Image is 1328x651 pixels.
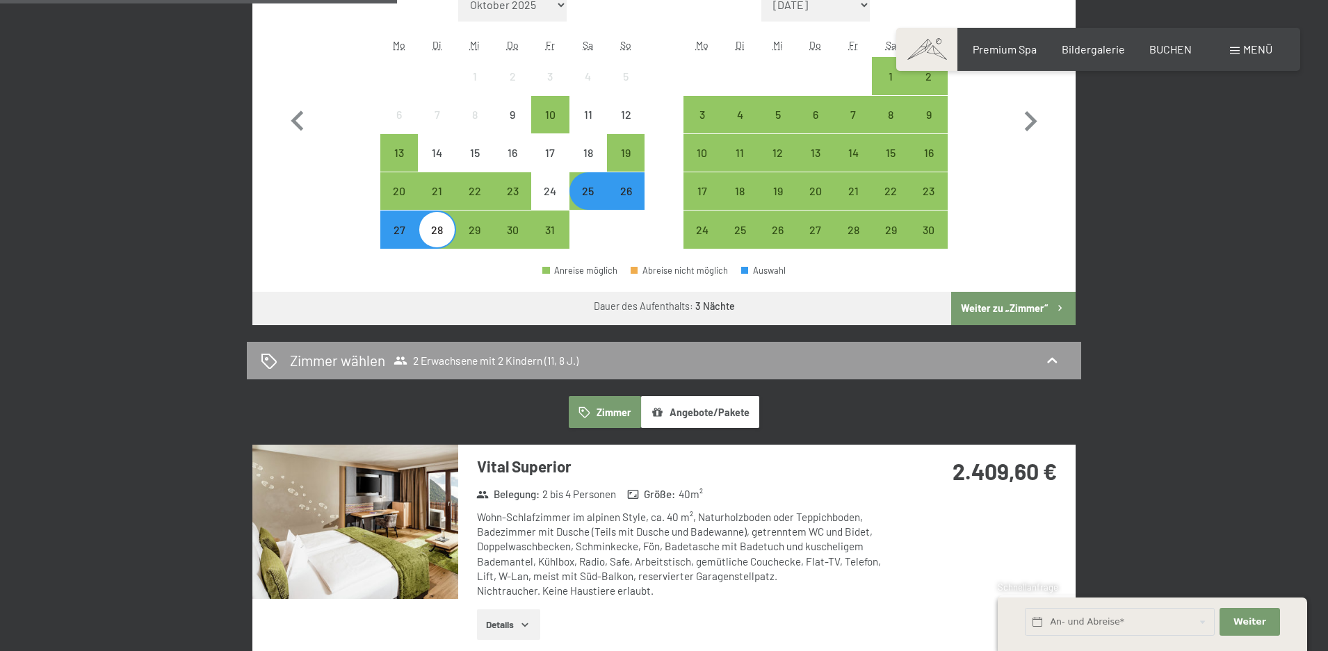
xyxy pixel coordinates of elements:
h2: Zimmer wählen [290,350,385,370]
div: 12 [760,147,795,182]
div: Anreise möglich [683,172,721,210]
div: Anreise nicht möglich [494,57,531,94]
div: Anreise möglich [494,211,531,248]
div: 28 [836,224,871,259]
div: 5 [608,71,643,106]
div: Anreise nicht möglich [569,57,607,94]
div: 9 [912,109,946,144]
div: Anreise nicht möglich [569,134,607,172]
abbr: Dienstag [736,39,745,51]
div: Anreise nicht möglich [418,96,455,133]
div: Sun Oct 19 2025 [607,134,645,172]
div: 2 [912,71,946,106]
span: Menü [1243,42,1272,56]
div: Anreise nicht möglich [531,172,569,210]
div: 25 [571,186,606,220]
div: Anreise möglich [607,172,645,210]
div: Anreise möglich [759,172,796,210]
div: 24 [685,224,720,259]
div: Anreise möglich [721,96,759,133]
div: 19 [760,186,795,220]
div: Anreise nicht möglich [531,57,569,94]
div: Fri Oct 24 2025 [531,172,569,210]
div: Anreise möglich [872,172,909,210]
div: Dauer des Aufenthalts: [594,299,735,313]
div: Anreise möglich [759,211,796,248]
span: 2 bis 4 Personen [542,487,616,502]
span: Schnellanfrage [998,582,1058,593]
span: 2 Erwachsene mit 2 Kindern (11, 8 J.) [394,354,578,368]
div: Abreise nicht möglich [631,266,728,275]
div: Anreise nicht möglich [456,96,494,133]
div: 20 [798,186,833,220]
abbr: Freitag [546,39,555,51]
div: Anreise nicht möglich [456,57,494,94]
div: Mon Nov 24 2025 [683,211,721,248]
div: Anreise möglich [759,96,796,133]
abbr: Donnerstag [507,39,519,51]
div: Anreise möglich [834,96,872,133]
div: 10 [685,147,720,182]
abbr: Freitag [849,39,858,51]
div: Anreise möglich [721,134,759,172]
div: 4 [571,71,606,106]
div: 13 [382,147,416,182]
strong: Größe : [627,487,676,502]
div: Anreise möglich [607,134,645,172]
div: Tue Nov 25 2025 [721,211,759,248]
div: 15 [873,147,908,182]
div: Thu Nov 27 2025 [797,211,834,248]
div: 15 [457,147,492,182]
div: Wohn-Schlafzimmer im alpinen Style, ca. 40 m², Naturholzboden oder Teppichboden, Badezimmer mit D... [477,510,891,599]
div: 22 [873,186,908,220]
div: 17 [685,186,720,220]
div: Fri Nov 21 2025 [834,172,872,210]
div: Mon Nov 17 2025 [683,172,721,210]
div: 11 [722,147,757,182]
abbr: Sonntag [620,39,631,51]
div: 12 [608,109,643,144]
div: Anreise möglich [834,211,872,248]
div: Anreise möglich [380,172,418,210]
div: Sat Nov 08 2025 [872,96,909,133]
div: Anreise möglich [569,172,607,210]
div: Anreise möglich [797,134,834,172]
div: Thu Nov 20 2025 [797,172,834,210]
div: Sat Nov 22 2025 [872,172,909,210]
div: Tue Oct 28 2025 [418,211,455,248]
button: Angebote/Pakete [641,396,759,428]
div: 23 [495,186,530,220]
span: Bildergalerie [1062,42,1125,56]
div: Sun Nov 09 2025 [910,96,948,133]
div: Anreise möglich [797,96,834,133]
div: Anreise möglich [910,96,948,133]
span: 40 m² [679,487,703,502]
button: Weiter zu „Zimmer“ [951,292,1076,325]
abbr: Mittwoch [470,39,480,51]
div: Sun Nov 30 2025 [910,211,948,248]
div: Sat Oct 04 2025 [569,57,607,94]
div: Anreise möglich [721,172,759,210]
div: Sun Oct 12 2025 [607,96,645,133]
div: Anreise möglich [683,134,721,172]
div: Wed Oct 22 2025 [456,172,494,210]
div: Wed Nov 26 2025 [759,211,796,248]
div: 16 [912,147,946,182]
div: 20 [382,186,416,220]
div: Mon Oct 06 2025 [380,96,418,133]
a: BUCHEN [1149,42,1192,56]
div: Sun Oct 05 2025 [607,57,645,94]
div: 7 [419,109,454,144]
div: Tue Oct 21 2025 [418,172,455,210]
div: Fri Oct 17 2025 [531,134,569,172]
div: Anreise möglich [872,96,909,133]
div: Wed Oct 08 2025 [456,96,494,133]
div: Anreise nicht möglich [418,134,455,172]
div: 24 [533,186,567,220]
div: Anreise nicht möglich [531,134,569,172]
div: Anreise möglich [531,211,569,248]
div: Anreise möglich [872,134,909,172]
div: 8 [457,109,492,144]
abbr: Samstag [886,39,896,51]
div: Sat Nov 15 2025 [872,134,909,172]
